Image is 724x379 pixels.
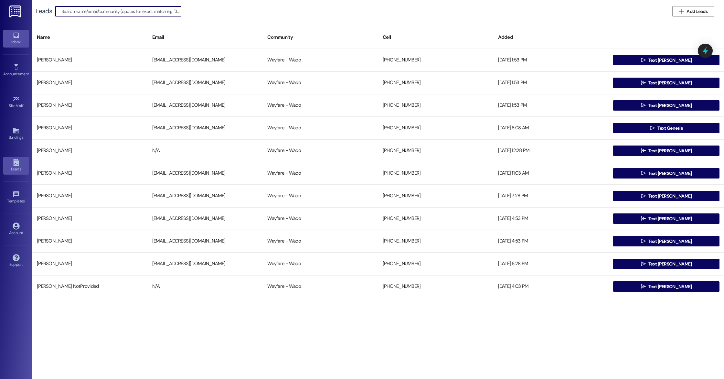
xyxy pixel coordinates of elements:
div: Email [148,29,263,45]
div: [PERSON_NAME] [32,99,148,112]
span: Text Genesis [657,125,683,132]
span: Text [PERSON_NAME] [648,102,692,109]
a: Account [3,221,29,238]
i:  [641,193,646,199]
i:  [641,148,646,153]
a: Templates • [3,189,29,206]
span: Text [PERSON_NAME] [648,193,692,200]
div: Leads [36,8,52,15]
button: Add Leads [672,6,714,16]
div: [PERSON_NAME] [32,167,148,180]
div: Community [263,29,378,45]
i:  [641,171,646,176]
div: [PERSON_NAME] NotProvided [32,280,148,293]
i:  [641,58,646,63]
i:  [679,9,684,14]
span: Text [PERSON_NAME] [648,170,692,177]
a: Leads [3,157,29,174]
span: Text [PERSON_NAME] [648,57,692,64]
div: [PERSON_NAME] [32,212,148,225]
a: Support [3,252,29,270]
div: [DATE] 6:28 PM [494,257,609,270]
div: Wayfare - Waco [263,212,378,225]
div: Name [32,29,148,45]
span: Add Leads [687,8,708,15]
div: [EMAIL_ADDRESS][DOMAIN_NAME] [148,122,263,135]
div: Wayfare - Waco [263,280,378,293]
div: Wayfare - Waco [263,122,378,135]
i:  [641,103,646,108]
i:  [641,239,646,244]
div: Wayfare - Waco [263,99,378,112]
div: [PERSON_NAME] [32,122,148,135]
input: Search name/email/community (quotes for exact match e.g. "John Smith") [61,7,181,16]
a: Inbox [3,30,29,47]
div: [PERSON_NAME] [32,54,148,67]
div: Cell [378,29,494,45]
div: [EMAIL_ADDRESS][DOMAIN_NAME] [148,54,263,67]
div: Added [494,29,609,45]
button: Text [PERSON_NAME] [613,100,719,111]
img: ResiDesk Logo [9,5,23,17]
button: Text [PERSON_NAME] [613,236,719,246]
a: Buildings [3,125,29,143]
div: [DATE] 7:28 PM [494,189,609,202]
div: [EMAIL_ADDRESS][DOMAIN_NAME] [148,167,263,180]
button: Text [PERSON_NAME] [613,191,719,201]
div: Wayfare - Waco [263,167,378,180]
button: Text [PERSON_NAME] [613,55,719,65]
span: Text [PERSON_NAME] [648,261,692,267]
div: Wayfare - Waco [263,54,378,67]
div: [PERSON_NAME] [32,189,148,202]
button: Text [PERSON_NAME] [613,168,719,179]
div: [EMAIL_ADDRESS][DOMAIN_NAME] [148,189,263,202]
div: Wayfare - Waco [263,235,378,248]
div: [PHONE_NUMBER] [378,54,494,67]
div: [PERSON_NAME] [32,144,148,157]
button: Text [PERSON_NAME] [613,213,719,224]
span: Text [PERSON_NAME] [648,238,692,245]
div: [DATE] 1:53 PM [494,54,609,67]
div: Wayfare - Waco [263,189,378,202]
div: [DATE] 8:03 AM [494,122,609,135]
div: [PHONE_NUMBER] [378,76,494,89]
div: Wayfare - Waco [263,76,378,89]
div: [DATE] 12:28 PM [494,144,609,157]
div: [EMAIL_ADDRESS][DOMAIN_NAME] [148,235,263,248]
span: Text [PERSON_NAME] [648,215,692,222]
div: [EMAIL_ADDRESS][DOMAIN_NAME] [148,257,263,270]
div: [PERSON_NAME] [32,257,148,270]
div: [DATE] 4:03 PM [494,280,609,293]
i:  [641,216,646,221]
i:  [650,125,655,131]
span: • [23,103,24,107]
div: [EMAIL_ADDRESS][DOMAIN_NAME] [148,99,263,112]
div: [PHONE_NUMBER] [378,144,494,157]
div: [DATE] 4:53 PM [494,212,609,225]
div: [PHONE_NUMBER] [378,99,494,112]
div: [PERSON_NAME] [32,235,148,248]
div: N/A [148,280,263,293]
div: [PHONE_NUMBER] [378,235,494,248]
div: [PHONE_NUMBER] [378,122,494,135]
div: [PHONE_NUMBER] [378,280,494,293]
div: [EMAIL_ADDRESS][DOMAIN_NAME] [148,76,263,89]
span: Text [PERSON_NAME] [648,147,692,154]
div: [PERSON_NAME] [32,76,148,89]
div: [PHONE_NUMBER] [378,167,494,180]
i:  [641,284,646,289]
div: [PHONE_NUMBER] [378,189,494,202]
div: Wayfare - Waco [263,257,378,270]
div: [PHONE_NUMBER] [378,257,494,270]
button: Text [PERSON_NAME] [613,78,719,88]
button: Text [PERSON_NAME] [613,146,719,156]
div: [DATE] 1:53 PM [494,76,609,89]
div: [DATE] 4:53 PM [494,235,609,248]
button: Text [PERSON_NAME] [613,259,719,269]
div: Wayfare - Waco [263,144,378,157]
span: Text [PERSON_NAME] [648,80,692,86]
div: [DATE] 11:03 AM [494,167,609,180]
div: N/A [148,144,263,157]
span: Text [PERSON_NAME] [648,283,692,290]
i:  [641,80,646,85]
